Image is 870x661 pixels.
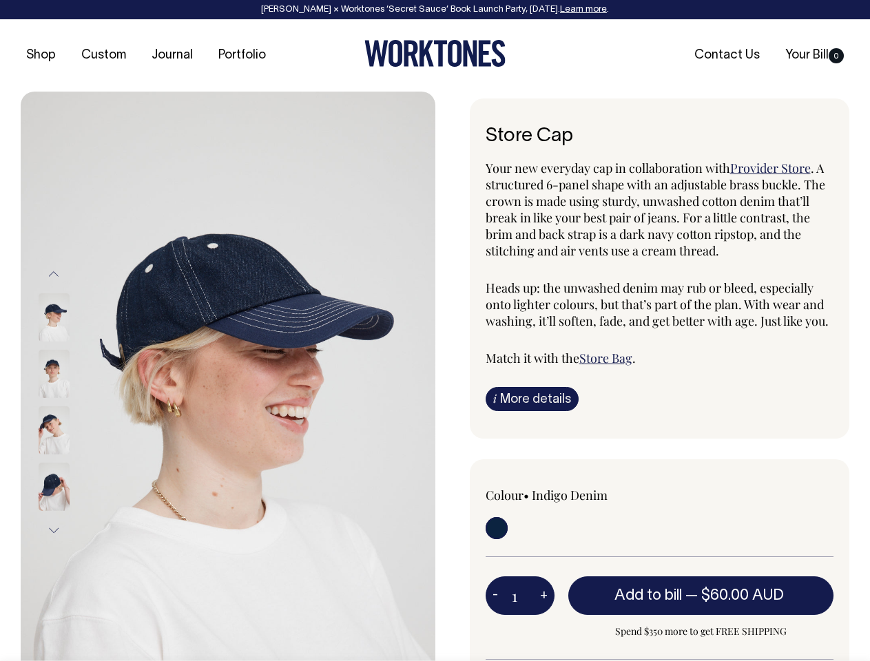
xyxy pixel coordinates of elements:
div: Colour [486,487,625,503]
a: Learn more [560,6,607,14]
a: Provider Store [730,160,811,176]
a: Journal [146,44,198,67]
a: Shop [21,44,61,67]
a: iMore details [486,387,579,411]
span: • [524,487,529,503]
a: Your Bill0 [780,44,849,67]
button: Previous [43,259,64,290]
span: $60.00 AUD [701,589,784,602]
a: Custom [76,44,132,67]
span: Spend $350 more to get FREE SHIPPING [568,623,834,640]
button: Add to bill —$60.00 AUD [568,576,834,615]
span: . A structured 6-panel shape with an adjustable brass buckle. The crown is made using sturdy, unw... [486,160,825,259]
div: [PERSON_NAME] × Worktones ‘Secret Sauce’ Book Launch Party, [DATE]. . [14,5,856,14]
span: Your new everyday cap in collaboration with [486,160,730,176]
label: Indigo Denim [532,487,608,503]
img: Store Cap [39,406,70,454]
a: Contact Us [689,44,765,67]
a: Portfolio [213,44,271,67]
button: Next [43,515,64,546]
span: i [493,391,497,406]
span: 0 [829,48,844,63]
img: Store Cap [39,463,70,511]
img: Store Cap [39,350,70,398]
button: + [533,582,555,609]
span: — [685,589,787,602]
a: Store Bag [579,350,632,366]
span: Match it with the . [486,350,636,366]
img: Store Cap [39,293,70,342]
span: Heads up: the unwashed denim may rub or bleed, especially onto lighter colours, but that’s part o... [486,280,829,329]
span: Add to bill [614,589,682,602]
h6: Store Cap [486,126,834,147]
button: - [486,582,505,609]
